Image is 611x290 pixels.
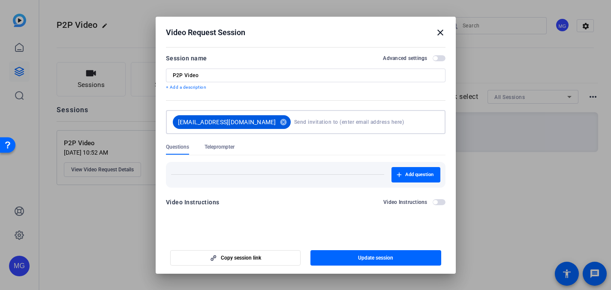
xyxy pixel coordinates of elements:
span: Update session [358,254,393,261]
input: Enter Session Name [173,72,439,79]
div: Session name [166,53,207,63]
div: Video Request Session [166,27,445,38]
mat-icon: cancel [276,118,291,126]
span: [EMAIL_ADDRESS][DOMAIN_NAME] [178,118,276,126]
span: Add question [405,171,433,178]
span: Questions [166,144,189,150]
h2: Advanced settings [383,55,427,62]
span: Teleprompter [205,144,235,150]
div: Video Instructions [166,197,220,207]
button: Copy session link [170,250,301,266]
span: Copy session link [221,254,261,261]
mat-icon: close [435,27,445,38]
p: + Add a description [166,84,445,91]
button: Add question [391,167,440,182]
input: Send invitation to (enter email address here) [294,114,435,131]
h2: Video Instructions [383,199,427,206]
button: Update session [310,250,441,266]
